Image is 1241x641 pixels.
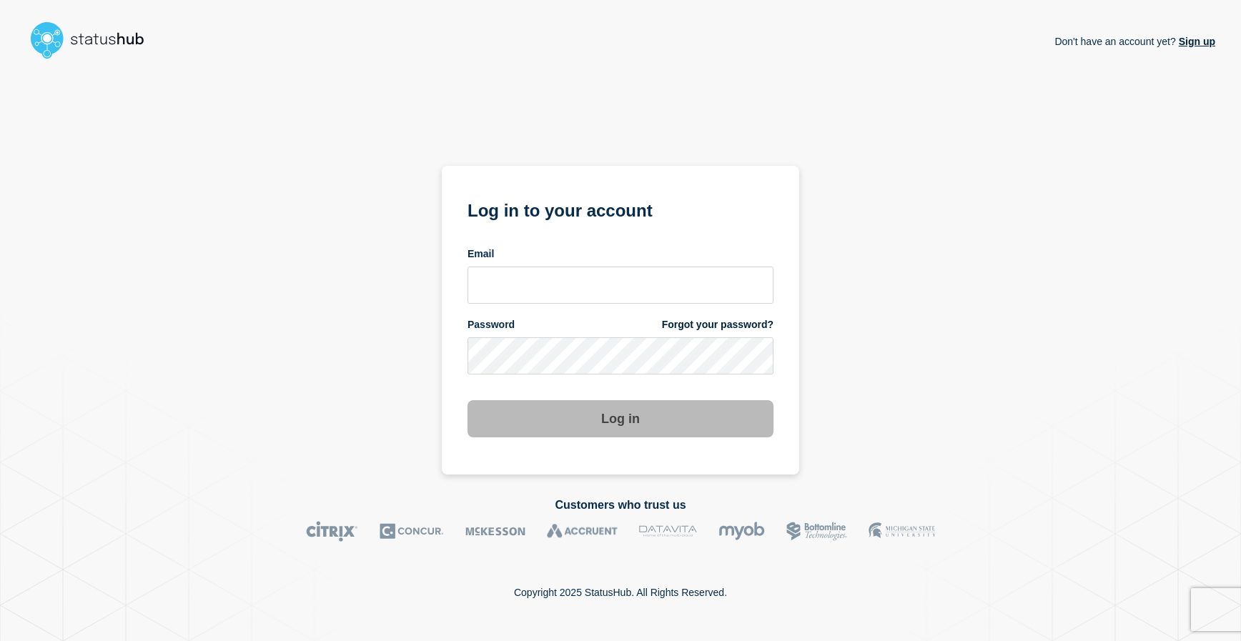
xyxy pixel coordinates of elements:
[718,521,765,542] img: myob logo
[468,337,773,374] input: password input
[26,17,162,63] img: StatusHub logo
[465,521,525,542] img: McKesson logo
[468,400,773,437] button: Log in
[468,318,515,332] span: Password
[639,521,697,542] img: DataVita logo
[786,521,847,542] img: Bottomline logo
[1176,36,1215,47] a: Sign up
[547,521,618,542] img: Accruent logo
[26,499,1215,512] h2: Customers who trust us
[468,196,773,222] h1: Log in to your account
[869,521,935,542] img: MSU logo
[662,318,773,332] a: Forgot your password?
[1054,24,1215,59] p: Don't have an account yet?
[468,247,494,261] span: Email
[468,267,773,304] input: email input
[380,521,444,542] img: Concur logo
[306,521,358,542] img: Citrix logo
[514,587,727,598] p: Copyright 2025 StatusHub. All Rights Reserved.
